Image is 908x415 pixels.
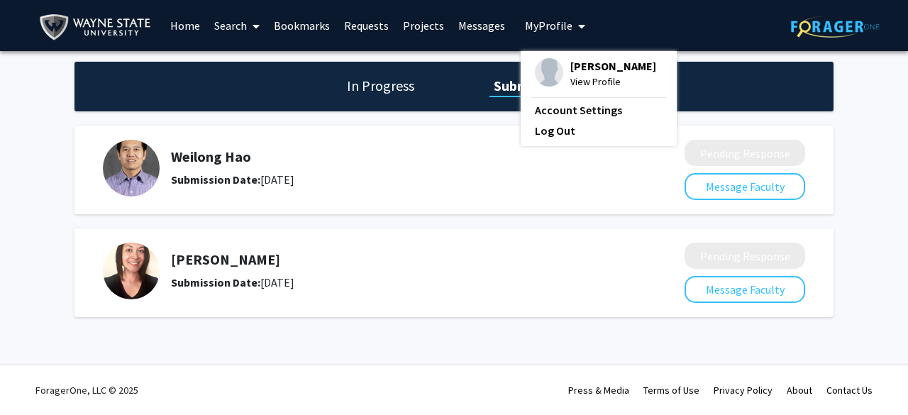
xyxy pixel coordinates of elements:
[171,171,609,188] div: [DATE]
[826,384,873,397] a: Contact Us
[685,173,805,200] button: Message Faculty
[685,179,805,194] a: Message Faculty
[570,74,656,89] span: View Profile
[535,58,656,89] div: Profile Picture[PERSON_NAME]View Profile
[103,243,160,299] img: Profile Picture
[535,122,663,139] a: Log Out
[267,1,337,50] a: Bookmarks
[570,58,656,74] span: [PERSON_NAME]
[643,384,699,397] a: Terms of Use
[568,384,629,397] a: Press & Media
[489,76,565,96] h1: Submitted
[685,276,805,303] button: Message Faculty
[207,1,267,50] a: Search
[163,1,207,50] a: Home
[787,384,812,397] a: About
[535,101,663,118] a: Account Settings
[525,18,572,33] span: My Profile
[35,365,138,415] div: ForagerOne, LLC © 2025
[791,16,880,38] img: ForagerOne Logo
[171,251,609,268] h5: [PERSON_NAME]
[451,1,512,50] a: Messages
[714,384,773,397] a: Privacy Policy
[171,172,260,187] b: Submission Date:
[39,11,157,43] img: Wayne State University Logo
[535,58,563,87] img: Profile Picture
[396,1,451,50] a: Projects
[337,1,396,50] a: Requests
[343,76,419,96] h1: In Progress
[11,351,60,404] iframe: Chat
[685,243,805,269] button: Pending Response
[171,148,609,165] h5: Weilong Hao
[103,140,160,197] img: Profile Picture
[171,274,609,291] div: [DATE]
[171,275,260,289] b: Submission Date:
[685,140,805,166] button: Pending Response
[685,282,805,297] a: Message Faculty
